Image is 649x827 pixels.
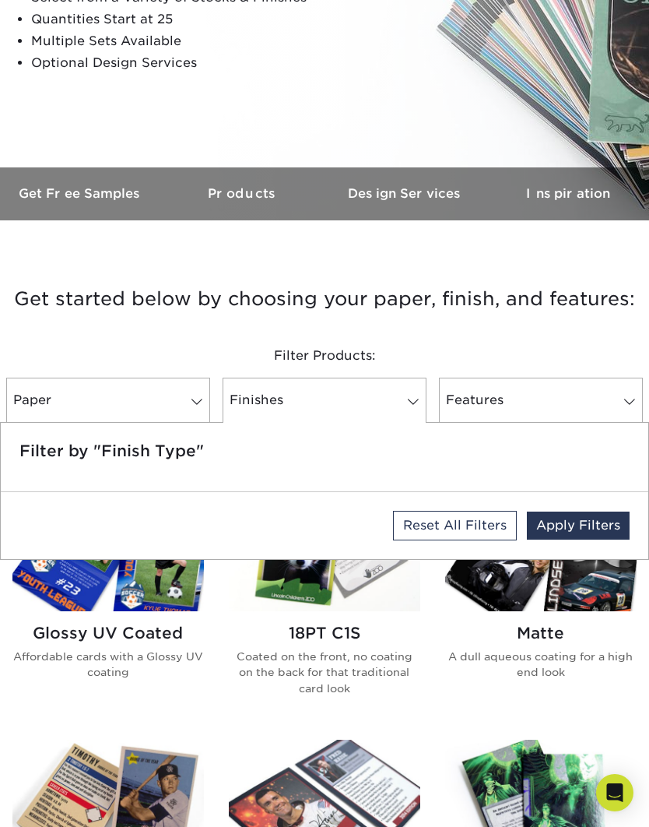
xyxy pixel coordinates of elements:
[324,186,487,201] h3: Design Services
[31,30,408,52] li: Multiple Sets Available
[445,624,637,642] h2: Matte
[163,186,325,201] h3: Products
[12,479,204,721] a: Glossy UV Coated Trading Cards Glossy UV Coated Affordable cards with a Glossy UV coating
[324,167,487,220] a: Design Services
[12,276,637,315] h3: Get started below by choosing your paper, finish, and features:
[223,378,426,423] a: Finishes
[393,511,517,540] a: Reset All Filters
[163,167,325,220] a: Products
[527,512,630,540] a: Apply Filters
[6,378,210,423] a: Paper
[12,649,204,681] p: Affordable cards with a Glossy UV coating
[19,442,630,460] h5: Filter by "Finish Type"
[12,624,204,642] h2: Glossy UV Coated
[445,649,637,681] p: A dull aqueous coating for a high end look
[229,479,420,721] a: 18PT C1S Trading Cards 18PT C1S Coated on the front, no coating on the back for that traditional ...
[229,624,420,642] h2: 18PT C1S
[445,479,637,721] a: Matte Trading Cards Matte A dull aqueous coating for a high end look
[31,9,408,30] li: Quantities Start at 25
[596,774,633,811] div: Open Intercom Messenger
[229,649,420,696] p: Coated on the front, no coating on the back for that traditional card look
[31,52,408,74] li: Optional Design Services
[439,378,643,423] a: Features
